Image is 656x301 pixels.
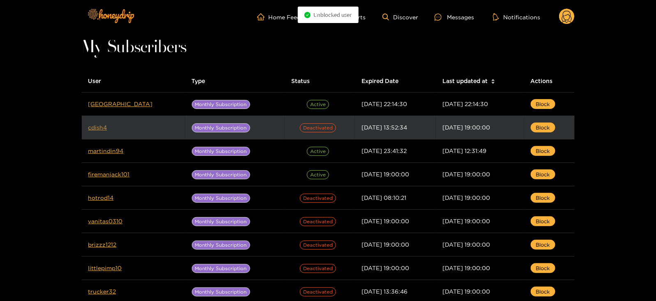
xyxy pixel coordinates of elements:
span: Monthly Subscription [192,217,250,226]
span: [DATE] 19:00:00 [442,194,490,201]
a: hotrod14 [88,194,114,201]
span: Monthly Subscription [192,264,250,273]
span: Block [536,217,550,225]
span: Monthly Subscription [192,100,250,109]
span: Block [536,287,550,296]
h1: My Subscribers [82,42,575,53]
span: Block [536,123,550,132]
span: home [257,13,269,21]
a: Home Feed [257,13,301,21]
span: Monthly Subscription [192,147,250,156]
span: [DATE] 19:00:00 [442,288,490,294]
span: Active [307,170,329,179]
a: littlepimp10 [88,265,122,271]
span: Deactivated [300,123,336,132]
span: Deactivated [300,194,336,203]
span: [DATE] 19:00:00 [442,124,490,130]
span: Last updated at [442,76,488,86]
span: Monthly Subscription [192,287,250,296]
span: Deactivated [300,264,336,273]
span: [DATE] 12:31:49 [442,148,486,154]
span: [DATE] 19:00:00 [361,265,409,271]
span: Block [536,100,550,108]
button: Block [531,287,555,296]
a: martindin94 [88,148,124,154]
span: Monthly Subscription [192,194,250,203]
span: [DATE] 22:14:30 [442,101,488,107]
th: Status [285,70,355,93]
span: [DATE] 23:41:32 [361,148,407,154]
button: Block [531,240,555,250]
th: Expired Date [355,70,436,93]
button: Block [531,193,555,203]
span: check-circle [304,12,311,18]
span: [DATE] 19:00:00 [442,265,490,271]
button: Block [531,99,555,109]
span: [DATE] 08:10:21 [361,194,406,201]
span: [DATE] 22:14:30 [361,101,407,107]
span: [DATE] 19:00:00 [361,241,409,248]
span: caret-up [491,78,495,82]
button: Block [531,216,555,226]
span: [DATE] 19:00:00 [361,171,409,177]
a: trucker32 [88,288,116,294]
th: Type [185,70,285,93]
a: [GEOGRAPHIC_DATA] [88,101,153,107]
span: Active [307,147,329,156]
span: Block [536,241,550,249]
span: Monthly Subscription [192,170,250,179]
a: brizzz1212 [88,241,117,248]
span: Deactivated [300,217,336,226]
span: Block [536,170,550,178]
button: Block [531,146,555,156]
span: [DATE] 19:00:00 [442,241,490,248]
span: [DATE] 19:00:00 [442,171,490,177]
a: vanitas0310 [88,218,123,224]
span: Monthly Subscription [192,123,250,132]
button: Notifications [490,13,543,21]
span: [DATE] 19:00:00 [442,218,490,224]
span: Monthly Subscription [192,241,250,250]
a: firemanjack101 [88,171,130,177]
span: Block [536,194,550,202]
span: [DATE] 13:52:34 [361,124,407,130]
div: Messages [435,12,474,22]
th: Actions [524,70,575,93]
span: Block [536,147,550,155]
span: [DATE] 19:00:00 [361,218,409,224]
span: caret-down [491,81,495,85]
span: Deactivated [300,287,336,296]
span: Unblocked user [314,12,352,18]
span: Block [536,264,550,272]
button: Block [531,123,555,132]
button: Block [531,263,555,273]
span: [DATE] 13:36:46 [361,288,407,294]
span: Deactivated [300,241,336,250]
th: User [82,70,185,93]
span: Active [307,100,329,109]
button: Block [531,169,555,179]
a: Discover [382,14,418,21]
a: cdish4 [88,124,107,130]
